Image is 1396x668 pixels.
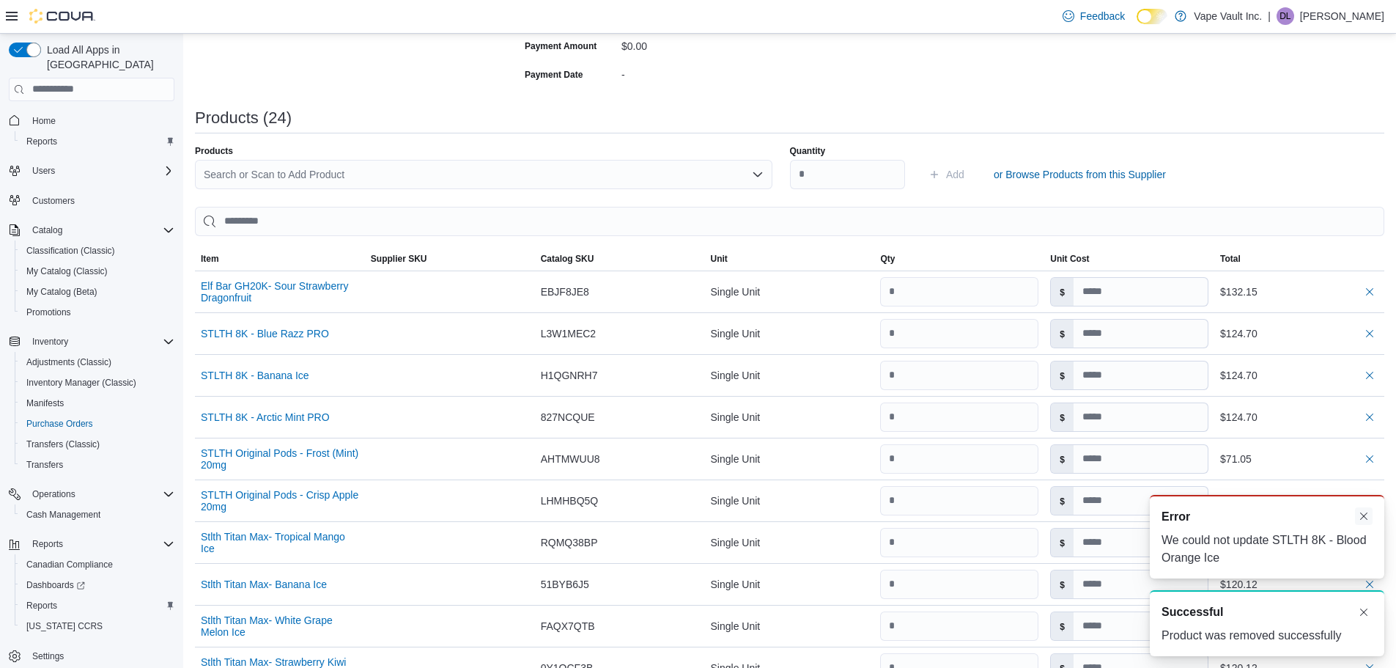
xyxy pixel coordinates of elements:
span: Promotions [21,304,174,321]
label: $ [1051,445,1074,473]
label: Payment Date [525,69,583,81]
button: Operations [26,485,81,503]
span: Transfers [21,456,174,474]
span: L3W1MEC2 [541,325,596,342]
a: Dashboards [21,576,91,594]
div: $71.05 [1220,450,1378,468]
span: Cash Management [21,506,174,524]
span: Reports [26,136,57,147]
button: Elf Bar GH20K- Sour Strawberry Dragonfruit [201,280,359,304]
label: $ [1051,403,1074,431]
p: | [1268,7,1271,25]
button: Supplier SKU [365,247,535,271]
span: Manifests [26,397,64,409]
button: Transfers [15,455,180,475]
button: Reports [3,534,180,554]
span: Error [1162,508,1190,526]
span: LHMHBQ5Q [541,492,599,510]
span: Purchase Orders [26,418,93,430]
div: We could not update STLTH 8K - Blood Orange Ice [1162,532,1373,567]
button: Customers [3,190,180,211]
label: Quantity [790,145,826,157]
a: Home [26,112,62,130]
button: Catalog SKU [535,247,705,271]
button: Stlth Titan Max- Tropical Mango Ice [201,531,359,554]
div: Single Unit [705,486,875,515]
div: Notification [1162,603,1373,621]
label: $ [1051,529,1074,557]
span: Catalog [26,221,174,239]
button: Purchase Orders [15,414,180,434]
button: or Browse Products from this Supplier [988,160,1172,189]
button: STLTH Original Pods - Crisp Apple 20mg [201,489,359,513]
div: Single Unit [705,570,875,599]
button: Add [923,160,970,189]
span: [US_STATE] CCRS [26,620,103,632]
a: Promotions [21,304,77,321]
span: Home [32,115,56,127]
span: 827NCQUE [541,408,595,426]
span: or Browse Products from this Supplier [994,167,1166,182]
span: Dashboards [26,579,85,591]
a: Classification (Classic) [21,242,121,260]
span: Adjustments (Classic) [21,353,174,371]
a: Adjustments (Classic) [21,353,117,371]
button: Classification (Classic) [15,241,180,261]
button: Cash Management [15,504,180,525]
div: $0.00 [621,34,818,52]
p: [PERSON_NAME] [1300,7,1384,25]
span: Catalog [32,224,62,236]
button: STLTH Original Pods - Frost (Mint) 20mg [201,447,359,471]
span: Successful [1162,603,1223,621]
a: Reports [21,597,63,614]
span: Catalog SKU [541,253,594,265]
span: Item [201,253,219,265]
span: Reports [21,133,174,150]
div: $124.70 [1220,408,1378,426]
p: Vape Vault Inc. [1194,7,1262,25]
label: $ [1051,612,1074,640]
label: $ [1051,570,1074,598]
button: Stlth Titan Max- Banana Ice [201,579,327,590]
a: Canadian Compliance [21,556,119,573]
span: DL [1279,7,1290,25]
div: Single Unit [705,528,875,557]
a: Customers [26,192,81,210]
div: $132.15 [1220,283,1378,301]
a: Transfers (Classic) [21,436,106,453]
span: Reports [26,535,174,553]
button: Item [195,247,365,271]
a: Reports [21,133,63,150]
span: Load All Apps in [GEOGRAPHIC_DATA] [41,43,174,72]
span: Customers [32,195,75,207]
span: AHTMWUU8 [541,450,600,468]
button: STLTH 8K - Arctic Mint PRO [201,411,330,423]
span: Classification (Classic) [26,245,115,257]
span: Manifests [21,394,174,412]
div: Single Unit [705,444,875,474]
a: Dashboards [15,575,180,595]
div: - [621,63,818,81]
label: Products [195,145,233,157]
button: STLTH 8K - Blue Razz PRO [201,328,329,339]
button: Reports [15,131,180,152]
div: Single Unit [705,277,875,307]
span: Transfers (Classic) [26,438,100,450]
button: Adjustments (Classic) [15,352,180,372]
button: Promotions [15,302,180,323]
label: $ [1051,361,1074,389]
a: Settings [26,647,70,665]
span: Dark Mode [1137,24,1137,25]
span: RQMQ38BP [541,534,598,551]
span: Qty [880,253,895,265]
span: H1QGNRH7 [541,367,598,384]
span: Users [26,162,174,180]
span: Home [26,111,174,130]
button: Users [3,161,180,181]
span: Supplier SKU [371,253,427,265]
div: Single Unit [705,319,875,348]
button: My Catalog (Beta) [15,282,180,302]
a: My Catalog (Beta) [21,283,103,301]
div: $124.70 [1220,367,1378,384]
button: Settings [3,645,180,667]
